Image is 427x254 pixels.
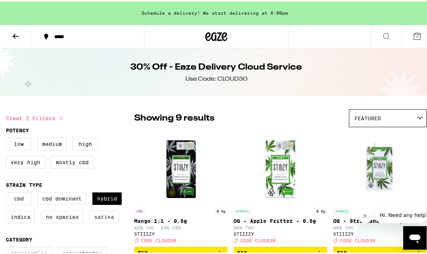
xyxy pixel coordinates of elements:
[343,129,416,203] img: STIIIZY - OG - Strawnana - 0.5g
[134,224,228,229] p: 42% THC: 43% CBD
[141,237,176,242] span: CODE CLOUD30
[333,224,427,229] p: 86% THC
[6,191,32,203] label: CBD
[92,191,122,203] label: Hybrid
[6,126,29,132] legend: Potency
[134,129,228,245] a: Open page for Mango 1:1 - 0.5g from STIIIZY
[403,225,427,248] iframe: Button to launch messaging window
[244,129,317,203] img: STIIIZY - OG - Apple Fritter - 0.5g
[6,209,35,222] label: Indica
[233,230,327,235] div: STIIIZY
[333,217,427,222] p: OG - Strawnana - 0.5g
[41,209,84,222] label: No Species
[134,206,145,213] p: CBD
[134,111,214,123] p: Showing 9 results
[375,206,427,222] iframe: Message from company
[6,108,66,126] button: Clear 2 filters
[233,129,327,245] a: Open page for OG - Apple Fritter - 0.5g from STIIIZY
[358,207,372,222] iframe: Close message
[233,224,327,229] p: 90% THC
[6,136,32,149] label: Low
[333,129,427,245] a: Open page for OG - Strawnana - 0.5g from STIIIZY
[333,206,351,213] p: HYBRID
[354,114,381,120] span: Featured
[340,237,375,242] span: CODE CLOUD30
[333,230,427,235] div: STIIIZY
[37,136,67,149] label: Medium
[6,235,32,241] legend: Category
[134,230,228,235] div: STIIIZY
[4,5,53,11] span: Hi. Need any help?
[89,209,119,222] label: Sativa
[73,136,98,149] label: High
[37,191,86,203] label: CBD Dominant
[6,181,42,187] legend: Strain Type
[233,206,251,213] p: HYBRID
[144,129,218,203] img: STIIIZY - Mango 1:1 - 0.5g
[134,217,228,222] p: Mango 1:1 - 0.5g
[185,74,247,82] div: Use Code: CLOUD30
[214,206,228,213] p: 0.5g
[314,206,327,213] p: 0.5g
[240,237,276,242] span: CODE CLOUD30
[51,155,93,167] label: Mostly CBD
[6,155,45,167] label: Very High
[130,60,302,72] h1: 30% Off - Eaze Delivery Cloud Service
[233,217,327,222] p: OG - Apple Fritter - 0.5g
